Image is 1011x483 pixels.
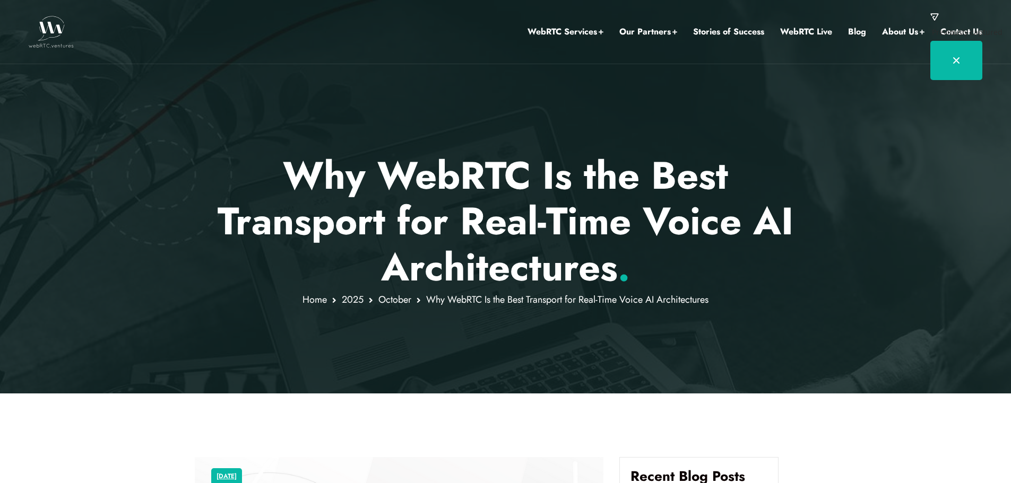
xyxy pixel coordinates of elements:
[940,25,982,39] a: Contact Us
[619,25,677,39] a: Our Partners
[693,25,764,39] a: Stories of Success
[528,25,603,39] a: WebRTC Services
[29,16,74,48] img: WebRTC.ventures
[882,25,924,39] a: About Us
[342,293,364,306] a: 2025
[780,25,832,39] a: WebRTC Live
[848,25,866,39] a: Blog
[378,293,411,306] a: October
[303,293,327,306] a: Home
[618,240,630,295] span: .
[195,153,816,290] h1: Why WebRTC Is the Best Transport for Real-Time Voice AI Architectures
[426,293,708,306] span: Why WebRTC Is the Best Transport for Real-Time Voice AI Architectures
